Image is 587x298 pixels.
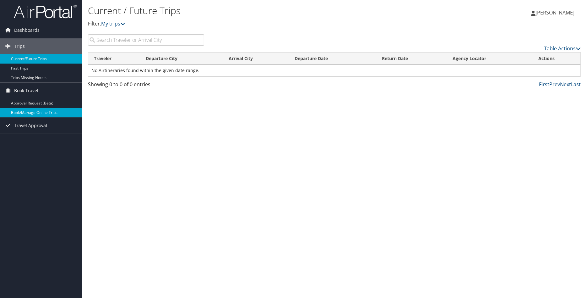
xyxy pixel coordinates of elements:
div: Showing 0 to 0 of 0 entries [88,81,204,91]
input: Search Traveler or Arrival City [88,34,204,46]
img: airportal-logo.png [14,4,77,19]
th: Return Date: activate to sort column ascending [376,53,447,65]
a: Last [571,81,581,88]
span: [PERSON_NAME] [535,9,574,16]
a: Table Actions [544,45,581,52]
a: Prev [549,81,560,88]
a: [PERSON_NAME] [531,3,581,22]
h1: Current / Future Trips [88,4,416,17]
a: First [539,81,549,88]
p: Filter: [88,20,416,28]
th: Arrival City: activate to sort column ascending [223,53,289,65]
span: Book Travel [14,83,38,98]
span: Trips [14,38,25,54]
th: Traveler: activate to sort column ascending [88,53,140,65]
span: Dashboards [14,22,40,38]
a: My trips [101,20,125,27]
span: Travel Approval [14,118,47,133]
th: Actions [533,53,580,65]
th: Agency Locator: activate to sort column ascending [447,53,533,65]
td: No Airtineraries found within the given date range. [88,65,580,76]
a: Next [560,81,571,88]
th: Departure City: activate to sort column ascending [140,53,223,65]
th: Departure Date: activate to sort column descending [289,53,376,65]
